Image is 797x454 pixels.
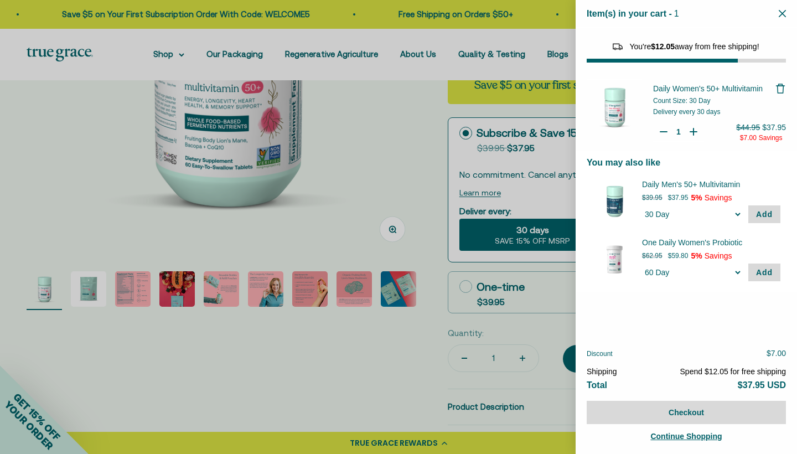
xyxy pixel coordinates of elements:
button: Close [779,8,786,19]
span: $12.05 [651,42,675,51]
span: Savings [705,193,732,202]
img: Daily Women&#39;s 50+ Multivitamin - 30 Day [587,79,642,135]
div: Daily Men's 50+ Multivitamin [642,179,780,190]
button: Add [748,205,780,223]
button: Remove Daily Women's 50+ Multivitamin [775,83,786,94]
span: $7.00 [740,134,757,142]
p: $59.80 [668,250,689,261]
span: Total [587,380,607,390]
img: 30 Day [592,179,636,223]
span: 1 [674,9,679,18]
a: Continue Shopping [587,430,786,443]
p: $37.95 [668,192,689,203]
div: Delivery every 30 days [653,107,775,116]
button: Add [748,264,780,281]
span: Add [756,210,773,219]
img: Reward bar icon image [611,40,624,53]
span: 5% [691,251,702,260]
span: You're away from free shipping! [629,42,759,51]
span: Daily Women's 50+ Multivitamin [653,84,763,93]
span: 5% [691,193,702,202]
span: Savings [759,134,783,142]
span: One Daily Women's Probiotic [642,237,767,248]
button: Checkout [587,401,786,424]
span: $7.00 [767,349,786,358]
span: $37.95 USD [738,380,786,390]
span: Savings [705,251,732,260]
div: One Daily Women's Probiotic [642,237,780,248]
p: $62.95 [642,250,663,261]
img: 60 Day [592,237,636,281]
span: $37.95 [762,123,786,132]
span: You may also like [587,158,660,167]
p: $39.95 [642,192,663,203]
span: Spend $12.05 for free shipping [680,367,786,376]
span: $44.95 [736,123,760,132]
span: Discount [587,350,613,358]
span: Shipping [587,367,617,376]
input: Quantity for Daily Women's 50+ Multivitamin [673,126,684,137]
span: Add [756,268,773,277]
span: Count Size: 30 Day [653,97,710,105]
span: Continue Shopping [650,432,722,441]
span: Item(s) in your cart - [587,9,672,18]
a: Daily Women's 50+ Multivitamin [653,83,775,94]
span: Daily Men's 50+ Multivitamin [642,179,767,190]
